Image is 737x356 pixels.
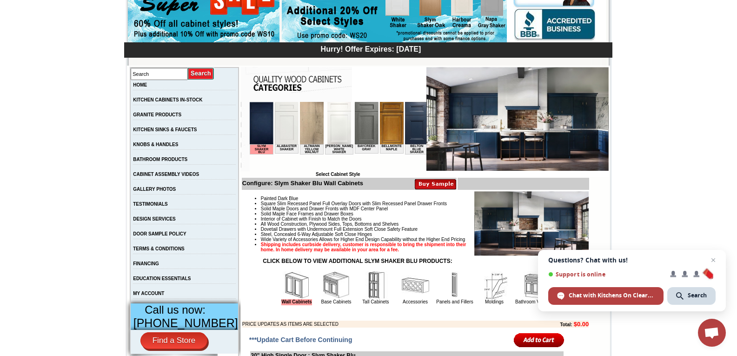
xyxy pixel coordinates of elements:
[548,287,664,305] span: Chat with Kitchens On Clearance
[548,271,664,278] span: Support is online
[261,206,388,211] span: Solid Maple Doors and Drawer Fronts with MDF Center Panel
[667,287,716,305] span: Search
[129,44,612,54] div: Hurry! Offer Expires: [DATE]
[155,42,179,53] td: Belton Blue Shaker
[140,332,208,349] a: Find a Store
[569,291,655,300] span: Chat with Kitchens On Clearance
[403,299,428,304] a: Accessories
[249,336,352,343] span: ***Update Cart Before Continuing
[688,291,707,300] span: Search
[242,180,363,187] b: Configure: Slym Shaker Blu Wall Cabinets
[261,232,372,237] span: Steel, Concealed 6-Way Adjustable Soft Close Hinges
[515,299,553,304] a: Bathroom Vanities
[133,291,164,296] a: MY ACCOUNT
[263,258,452,264] strong: CLICK BELOW TO VIEW ADDITIONAL SLYM SHAKER BLU PRODUCTS:
[133,97,202,102] a: KITCHEN CABINETS IN-STOCK
[133,142,178,147] a: KNOBS & HANDLES
[362,299,389,304] a: Tall Cabinets
[480,271,508,299] img: Moldings
[133,231,186,236] a: DOOR SAMPLE POLICY
[574,321,589,328] b: $0.00
[316,172,360,177] b: Select Cabinet Style
[133,246,185,251] a: TERMS & CONDITIONS
[133,127,197,132] a: KITCHEN SINKS & FAUCETS
[133,276,191,281] a: EDUCATION ESSENTIALS
[261,201,447,206] span: Square Slim Recessed Panel Full Overlay Doors with Slim Recessed Panel Drawer Fronts
[261,227,418,232] span: Dovetail Drawers with Undermount Full Extension Soft Close Safety Feature
[261,196,299,201] span: Painted Dark Blue
[321,299,351,304] a: Base Cabinets
[133,172,199,177] a: CABINET ASSEMBLY VIDEOS
[426,67,609,171] img: Slym Shaker Blu
[261,211,353,216] span: Solid Maple Face Frames and Drawer Boxes
[250,102,426,172] iframe: Browser incompatible
[362,271,390,299] img: Tall Cabinets
[560,322,572,327] b: Total:
[261,222,398,227] span: All Wood Construction, Plywood Sides, Tops, Bottoms and Shelves
[133,112,181,117] a: GRANITE PRODUCTS
[133,261,159,266] a: FINANCING
[548,256,716,264] span: Questions? Chat with us!
[261,242,466,252] strong: Shipping includes curbside delivery, customer is responsible to bring the shipment into their hom...
[485,299,504,304] a: Moldings
[145,303,206,316] span: Call us now:
[281,299,312,305] a: Wall Cabinets
[133,202,167,207] a: TESTIMONIALS
[133,216,176,222] a: DESIGN SERVICES
[188,67,214,80] input: Submit
[283,271,311,299] img: Wall Cabinets
[474,191,589,256] img: Product Image
[441,271,469,299] img: Panels and Fillers
[514,332,564,348] input: Add to Cart
[520,271,548,299] img: Bathroom Vanities
[322,271,350,299] img: Base Cabinets
[133,187,176,192] a: GALLERY PHOTOS
[133,316,238,329] span: [PHONE_NUMBER]
[133,82,147,87] a: HOME
[436,299,473,304] a: Panels and Fillers
[133,157,187,162] a: BATHROOM PRODUCTS
[698,319,726,347] a: Open chat
[242,321,509,328] td: PRICE UPDATES AS ITEMS ARE SELECTED
[261,216,362,222] span: Interior of Cabinet with Finish to Match the Doors
[261,237,465,242] span: Wide Variety of Accessories Allows for Higher End Design Capability without the Higher End Pricing
[401,271,429,299] img: Accessories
